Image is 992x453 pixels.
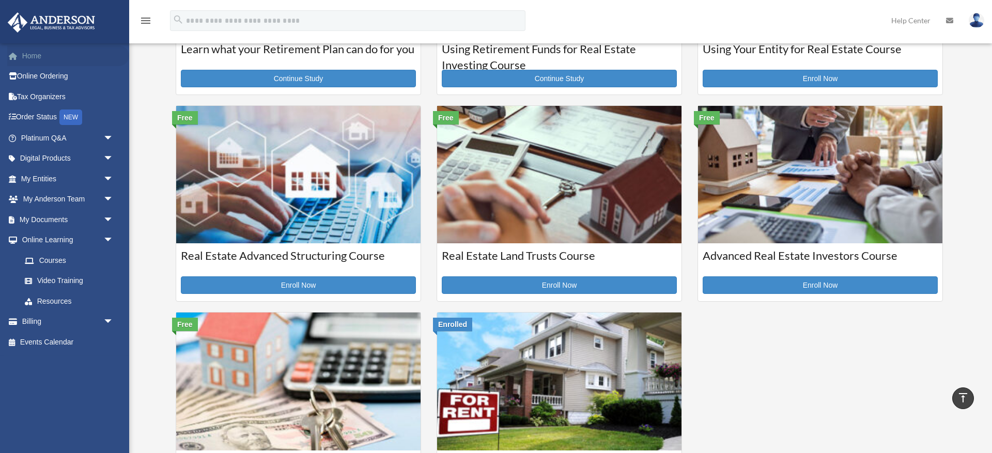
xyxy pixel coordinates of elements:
span: arrow_drop_down [103,209,124,230]
a: Home [7,45,129,66]
a: Billingarrow_drop_down [7,311,129,332]
a: Platinum Q&Aarrow_drop_down [7,128,129,148]
img: Anderson Advisors Platinum Portal [5,12,98,33]
a: Online Learningarrow_drop_down [7,230,129,251]
a: Order StatusNEW [7,107,129,128]
a: Courses [14,250,124,271]
span: arrow_drop_down [103,168,124,190]
div: Enrolled [433,318,472,331]
a: Events Calendar [7,332,129,352]
img: User Pic [969,13,984,28]
a: Enroll Now [703,276,938,294]
h3: Using Retirement Funds for Real Estate Investing Course [442,41,677,67]
i: vertical_align_top [957,392,969,404]
a: Tax Organizers [7,86,129,107]
a: Continue Study [181,70,416,87]
h3: Real Estate Land Trusts Course [442,248,677,274]
a: Enroll Now [442,276,677,294]
div: Free [172,111,198,124]
i: search [173,14,184,25]
a: Video Training [14,271,129,291]
div: NEW [59,110,82,125]
h3: Using Your Entity for Real Estate Course [703,41,938,67]
div: Free [694,111,720,124]
span: arrow_drop_down [103,230,124,251]
a: Enroll Now [181,276,416,294]
a: Digital Productsarrow_drop_down [7,148,129,169]
a: My Documentsarrow_drop_down [7,209,129,230]
span: arrow_drop_down [103,128,124,149]
a: Continue Study [442,70,677,87]
h3: Real Estate Advanced Structuring Course [181,248,416,274]
h3: Learn what your Retirement Plan can do for you [181,41,416,67]
a: My Anderson Teamarrow_drop_down [7,189,129,210]
i: menu [139,14,152,27]
span: arrow_drop_down [103,148,124,169]
a: My Entitiesarrow_drop_down [7,168,129,189]
a: menu [139,18,152,27]
h3: Advanced Real Estate Investors Course [703,248,938,274]
div: Free [433,111,459,124]
a: Enroll Now [703,70,938,87]
a: Resources [14,291,129,311]
a: Online Ordering [7,66,129,87]
span: arrow_drop_down [103,311,124,333]
div: Free [172,318,198,331]
span: arrow_drop_down [103,189,124,210]
a: vertical_align_top [952,387,974,409]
